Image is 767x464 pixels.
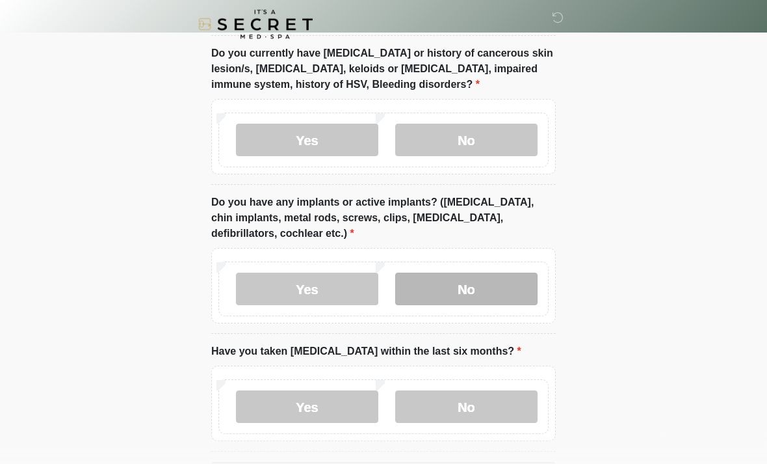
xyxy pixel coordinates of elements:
label: No [395,391,538,424]
img: It's A Secret Med Spa Logo [198,10,313,39]
label: Do you currently have [MEDICAL_DATA] or history of cancerous skin lesion/s, [MEDICAL_DATA], keloi... [211,46,556,93]
label: Have you taken [MEDICAL_DATA] within the last six months? [211,344,521,360]
label: Yes [236,124,378,157]
label: Yes [236,391,378,424]
label: Do you have any implants or active implants? ([MEDICAL_DATA], chin implants, metal rods, screws, ... [211,195,556,242]
label: No [395,124,538,157]
label: No [395,273,538,306]
label: Yes [236,273,378,306]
